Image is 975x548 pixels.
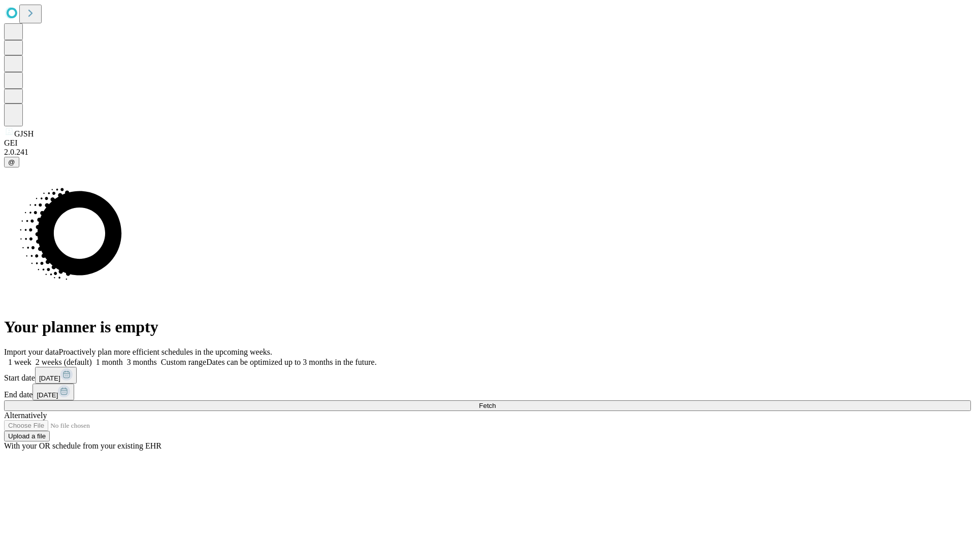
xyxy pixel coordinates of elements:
div: End date [4,384,971,400]
span: 2 weeks (default) [36,358,92,366]
button: [DATE] [32,384,74,400]
span: GJSH [14,129,34,138]
span: Custom range [161,358,206,366]
div: GEI [4,139,971,148]
span: 1 month [96,358,123,366]
div: Start date [4,367,971,384]
div: 2.0.241 [4,148,971,157]
button: [DATE] [35,367,77,384]
span: 3 months [127,358,157,366]
span: Import your data [4,348,59,356]
span: [DATE] [39,374,60,382]
span: [DATE] [37,391,58,399]
button: @ [4,157,19,167]
span: 1 week [8,358,31,366]
span: @ [8,158,15,166]
span: Proactively plan more efficient schedules in the upcoming weeks. [59,348,272,356]
span: Dates can be optimized up to 3 months in the future. [206,358,376,366]
button: Fetch [4,400,971,411]
button: Upload a file [4,431,50,441]
span: Fetch [479,402,496,409]
h1: Your planner is empty [4,318,971,336]
span: With your OR schedule from your existing EHR [4,441,161,450]
span: Alternatively [4,411,47,420]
